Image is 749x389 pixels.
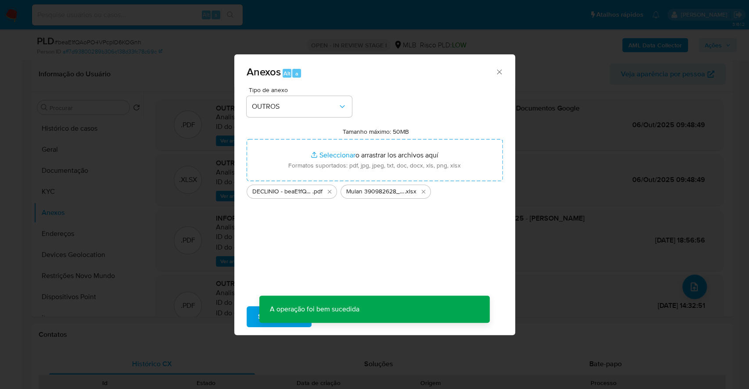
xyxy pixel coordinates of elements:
span: Mulan 390982628_2025_10_06_07_40_26 [346,187,405,196]
button: Eliminar Mulan 390982628_2025_10_06_07_40_26.xlsx [418,186,429,197]
ul: Archivos seleccionados [247,181,503,199]
button: Cerrar [495,68,503,75]
span: Tipo de anexo [249,87,354,93]
span: Anexos [247,64,281,79]
span: DECLINIO - beaE1fQAoPO4VPcpID6KOGnh - CPF 33426164825 - [PERSON_NAME] - Documentos Google [252,187,312,196]
p: A operação foi bem sucedida [259,296,370,323]
span: .xlsx [405,187,416,196]
span: Cancelar [326,307,355,326]
button: OUTROS [247,96,352,117]
span: .pdf [312,187,323,196]
span: OUTROS [252,102,338,111]
label: Tamanho máximo: 50MB [343,128,409,136]
button: Subir arquivo [247,306,312,327]
span: Alt [283,69,290,78]
button: Eliminar DECLINIO - beaE1fQAoPO4VPcpID6KOGnh - CPF 33426164825 - ISRAEL PEREIRA DE OLIVEIRA - Doc... [324,186,335,197]
span: Subir arquivo [258,307,300,326]
span: a [295,69,298,78]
